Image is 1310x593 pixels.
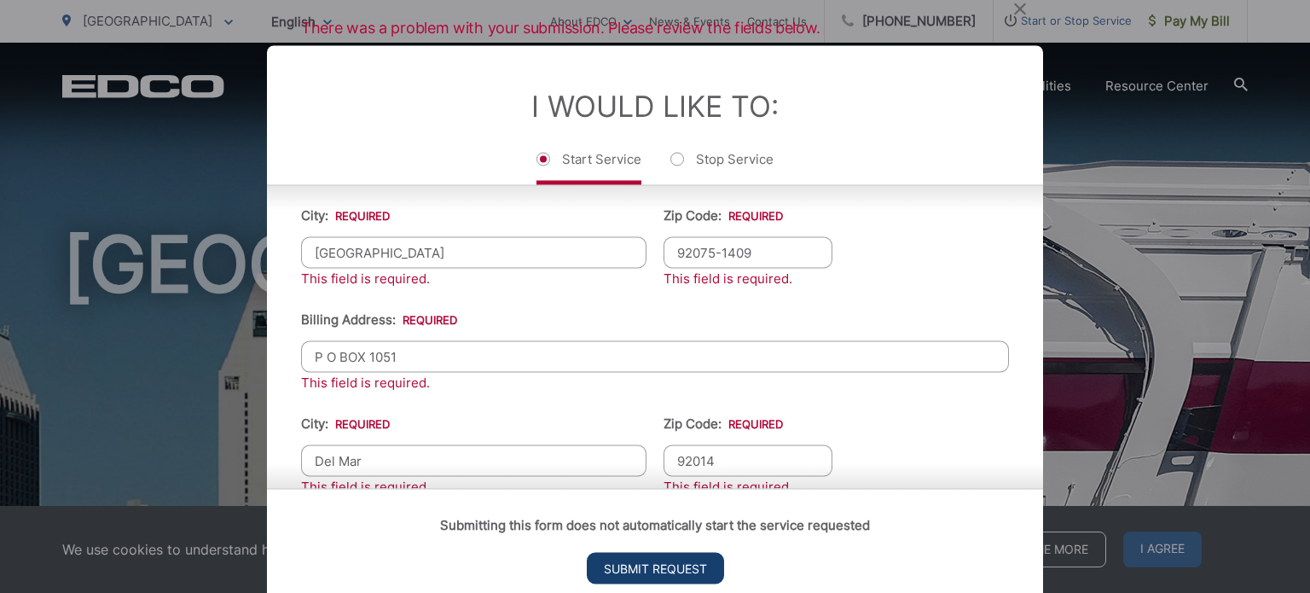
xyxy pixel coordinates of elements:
div: This field is required. [301,268,646,288]
label: City: [301,207,390,223]
label: Zip Code: [664,416,783,431]
label: Start Service [536,150,641,184]
label: Zip Code: [664,207,783,223]
label: City: [301,416,390,431]
input: Submit Request [587,552,724,584]
label: Stop Service [670,150,774,184]
label: Billing Address: [301,311,457,327]
strong: Submitting this form does not automatically start the service requested [440,516,870,532]
div: This field is required. [664,268,832,288]
label: I Would Like To: [531,88,779,123]
div: This field is required. [301,372,1009,392]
